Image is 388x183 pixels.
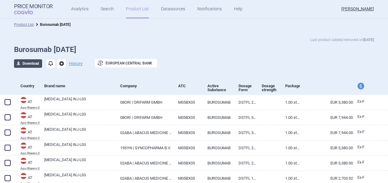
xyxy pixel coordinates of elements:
[14,22,34,28] li: Product List
[357,145,365,149] span: Ex-factory price
[44,112,116,123] a: [MEDICAL_DATA] INJ-LSG
[44,142,116,153] a: [MEDICAL_DATA] INJ-LSG
[300,95,353,110] a: EUR 5,380.00
[44,157,116,168] a: [MEDICAL_DATA] INJ-LSG
[300,125,353,140] a: EUR 7,944.00
[174,140,203,155] a: M05BX05
[174,95,203,110] a: M05BX05
[116,125,174,140] a: 02ABA | ABACUS MEDICINE A/S
[281,95,300,110] a: 1.00 ST | Stück
[300,140,353,155] a: EUR 5,380.00
[239,78,257,97] div: Dosage Form
[116,156,174,171] a: 02ABA | ABACUS MEDICINE A/S
[281,110,300,125] a: 1.00 ST | Stück
[20,158,27,164] img: Austria
[203,110,234,125] a: BUROSUMAB
[14,3,53,15] a: Price MonitorCOGVIO
[300,110,353,125] a: EUR 7,944.00
[16,96,40,109] a: ATATApo-Warenv.II
[310,37,374,43] p: Last product added/removed on
[353,143,375,152] a: Ex-F
[20,167,40,170] abbr: Apo-Warenv.II — Apothekerverlag Warenverzeichnis. Online database developed by the Österreichisch...
[203,140,234,155] a: BUROSUMAB
[357,160,365,164] span: Ex-factory price
[357,130,365,134] span: Ex-factory price
[281,156,300,171] a: 1.00 ST | Stück
[174,110,203,125] a: M05BX05
[20,127,27,133] img: Austria
[281,125,300,140] a: 1.00 ST | Stück
[20,106,40,109] abbr: Apo-Warenv.II — Apothekerverlag Warenverzeichnis. Online database developed by the Österreichisch...
[234,125,257,140] a: DSTFL 30MG/ML
[353,158,375,167] a: Ex-F
[14,22,34,27] a: Product List
[20,143,27,149] img: Austria
[300,156,353,171] a: EUR 5,380.00
[69,61,83,66] button: History
[20,112,27,118] img: Austria
[120,78,174,93] div: Company
[40,22,70,27] strong: Burosumab [DATE]
[353,128,375,137] a: Ex-F
[16,142,40,155] a: ATATApo-Warenv.II
[20,136,40,140] abbr: Apo-Warenv.II — Apothekerverlag Warenverzeichnis. Online database developed by the Österreichisch...
[44,78,116,93] div: Brand name
[116,110,174,125] a: 08ORI | ORIFARM GMBH
[34,22,70,28] li: Burosumab 25.08.2025
[203,95,234,110] a: BUROSUMAB
[178,78,203,93] div: ATC
[357,99,365,104] span: Ex-factory price
[16,157,40,170] a: ATATApo-Warenv.II
[116,95,174,110] a: 08ORI | ORIFARM GMBH
[20,78,40,93] div: Country
[353,97,375,106] a: Ex-F
[234,110,257,125] a: DSTFL 30MG/ML
[20,173,27,179] img: Austria
[285,78,300,93] div: Package
[234,95,257,110] a: DSTFL 20MG/ML
[16,127,40,140] a: ATATApo-Warenv.II
[16,112,40,124] a: ATATApo-Warenv.II
[14,9,41,14] span: COGVIO
[44,127,116,138] a: [MEDICAL_DATA] INJ-LSG
[281,140,300,155] a: 1.00 ST | Stück
[14,45,374,54] h1: Burosumab [DATE]
[20,152,40,155] abbr: Apo-Warenv.II — Apothekerverlag Warenverzeichnis. Online database developed by the Österreichisch...
[357,175,365,180] span: Ex-factory price
[203,125,234,140] a: BUROSUMAB
[14,59,42,68] button: Download
[203,156,234,171] a: BUROSUMAB
[116,140,174,155] a: 19SYN | SYNCOPHARMA B.V.
[14,3,53,9] strong: Price Monitor
[357,115,365,119] span: Ex-factory price
[262,78,280,97] div: Dosage strength
[363,38,374,42] strong: [DATE]
[95,59,157,67] button: European Central Bank
[174,156,203,171] a: M05BX05
[234,140,257,155] a: DSTFL 20MG/ML
[353,112,375,122] a: Ex-F
[44,96,116,107] a: [MEDICAL_DATA] INJ-LSG
[207,78,234,97] div: Active Substance
[20,121,40,124] abbr: Apo-Warenv.II — Apothekerverlag Warenverzeichnis. Online database developed by the Österreichisch...
[20,97,27,103] img: Austria
[353,173,375,182] a: Ex-F
[174,125,203,140] a: M05BX05
[234,156,257,171] a: DSTFL 20MG/ML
